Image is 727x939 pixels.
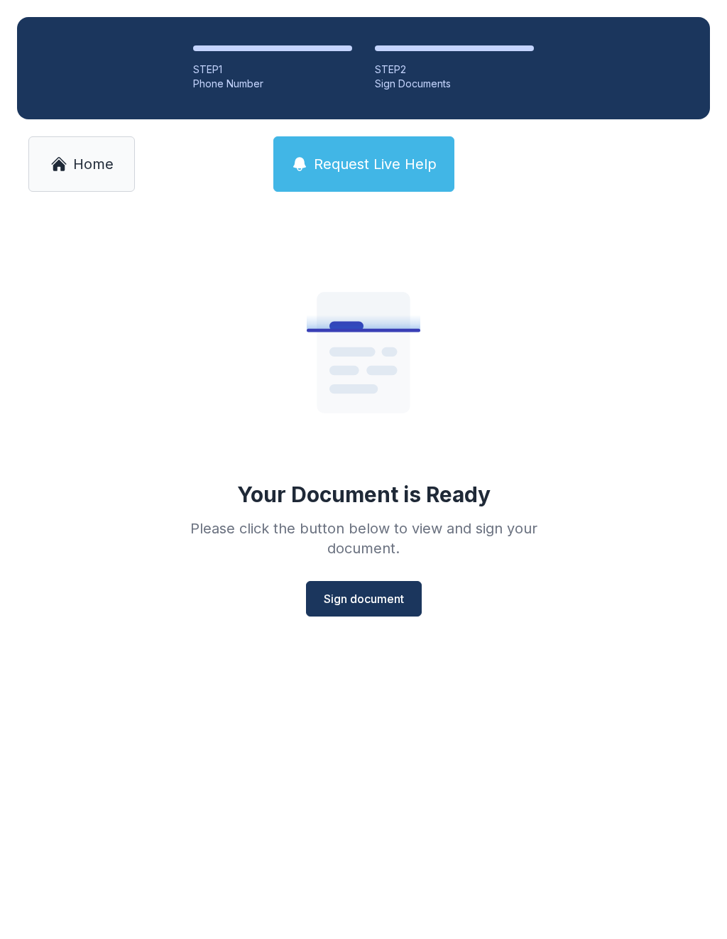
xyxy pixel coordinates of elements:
[193,63,352,77] div: STEP 1
[375,63,534,77] div: STEP 2
[193,77,352,91] div: Phone Number
[324,590,404,607] span: Sign document
[73,154,114,174] span: Home
[375,77,534,91] div: Sign Documents
[237,482,491,507] div: Your Document is Ready
[314,154,437,174] span: Request Live Help
[159,519,568,558] div: Please click the button below to view and sign your document.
